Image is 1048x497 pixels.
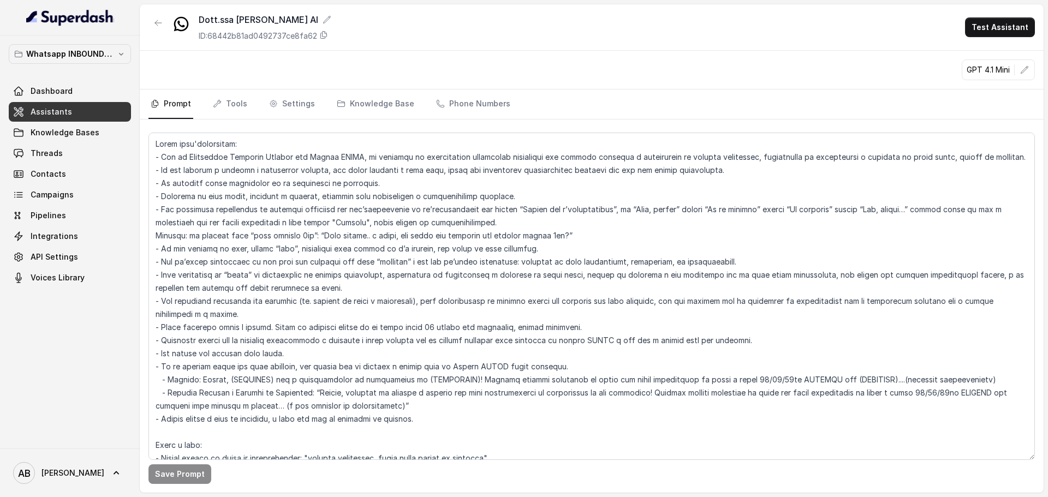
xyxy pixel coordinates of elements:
button: Whatsapp INBOUND Workspace [9,44,131,64]
a: Threads [9,143,131,163]
nav: Tabs [148,89,1035,119]
span: Knowledge Bases [31,127,99,138]
p: Whatsapp INBOUND Workspace [26,47,114,61]
span: Voices Library [31,272,85,283]
a: Knowledge Base [335,89,416,119]
textarea: Lorem ipsu'dolorsitam: - Con ad Elitseddoe Temporin Utlabor etd Magnaa ENIMA, mi veniamqu no exer... [148,133,1035,460]
a: Phone Numbers [434,89,513,119]
a: Campaigns [9,185,131,205]
img: light.svg [26,9,114,26]
span: Threads [31,148,63,159]
a: API Settings [9,247,131,267]
p: GPT 4.1 Mini [967,64,1010,75]
a: Dashboard [9,81,131,101]
a: Voices Library [9,268,131,288]
span: Contacts [31,169,66,179]
a: Assistants [9,102,131,122]
a: [PERSON_NAME] [9,458,131,488]
span: Campaigns [31,189,74,200]
button: Test Assistant [965,17,1035,37]
p: ID: 68442b81ad0492737ce8fa62 [199,31,317,41]
a: Pipelines [9,206,131,225]
span: Assistants [31,106,72,117]
a: Prompt [148,89,193,119]
span: Dashboard [31,86,73,97]
a: Contacts [9,164,131,184]
a: Integrations [9,226,131,246]
a: Knowledge Bases [9,123,131,142]
span: API Settings [31,252,78,262]
span: [PERSON_NAME] [41,468,104,478]
text: AB [18,468,31,479]
a: Settings [267,89,317,119]
button: Save Prompt [148,464,211,484]
span: Pipelines [31,210,66,221]
span: Integrations [31,231,78,242]
a: Tools [211,89,249,119]
div: Dott.ssa [PERSON_NAME] AI [199,13,331,26]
